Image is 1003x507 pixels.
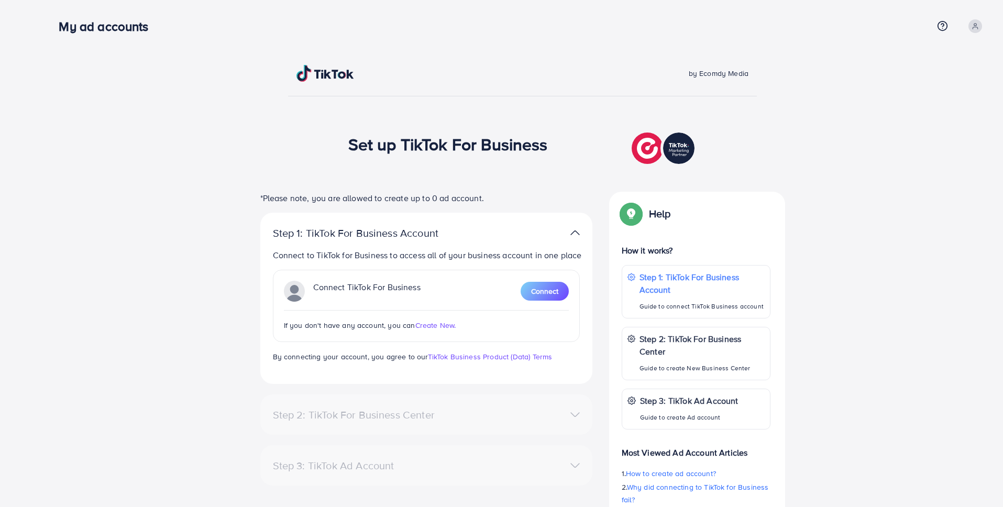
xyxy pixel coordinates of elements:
p: Help [649,207,671,220]
img: TikTok partner [632,130,697,167]
p: Most Viewed Ad Account Articles [622,438,770,459]
p: Guide to create New Business Center [640,362,765,374]
p: How it works? [622,244,770,257]
img: Popup guide [622,204,641,223]
h3: My ad accounts [59,19,157,34]
p: Step 1: TikTok For Business Account [273,227,472,239]
p: Step 2: TikTok For Business Center [640,333,765,358]
img: TikTok [296,65,354,82]
p: Step 3: TikTok Ad Account [640,394,739,407]
p: Step 1: TikTok For Business Account [640,271,765,296]
span: Why did connecting to TikTok for Business fail? [622,482,769,505]
p: 2. [622,481,770,506]
h1: Set up TikTok For Business [348,134,548,154]
p: *Please note, you are allowed to create up to 0 ad account. [260,192,592,204]
img: TikTok partner [570,225,580,240]
p: 1. [622,467,770,480]
span: How to create ad account? [626,468,716,479]
p: Guide to create Ad account [640,411,739,424]
p: Guide to connect TikTok Business account [640,300,765,313]
span: by Ecomdy Media [689,68,748,79]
